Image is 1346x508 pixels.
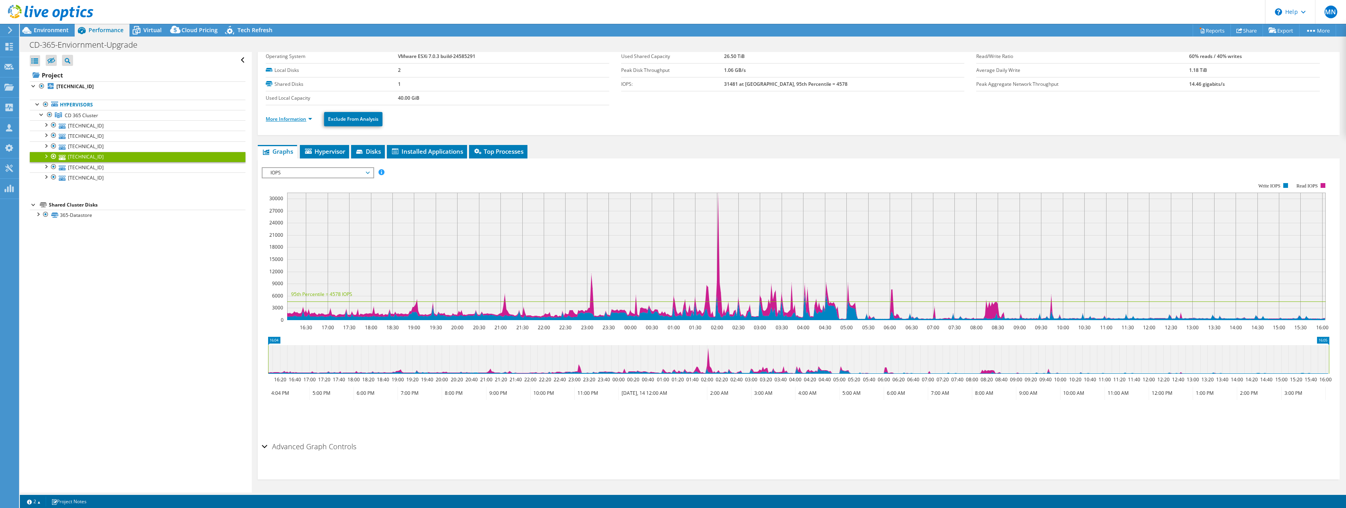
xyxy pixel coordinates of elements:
[269,219,283,226] text: 24000
[745,376,757,383] text: 03:00
[1246,376,1258,383] text: 14:20
[646,324,658,331] text: 00:30
[182,26,218,34] span: Cloud Pricing
[30,81,245,92] a: [TECHNICAL_ID]
[266,66,398,74] label: Local Disks
[724,67,746,73] b: 1.06 GB/s
[1316,324,1329,331] text: 16:00
[992,324,1004,331] text: 08:30
[269,207,283,214] text: 27000
[878,376,890,383] text: 06:00
[398,95,419,101] b: 40.00 GiB
[421,376,433,383] text: 19:40
[568,376,581,383] text: 23:00
[581,324,593,331] text: 23:00
[1039,376,1052,383] text: 09:40
[1201,376,1214,383] text: 13:20
[30,110,245,120] a: CD 365 Cluster
[30,131,245,141] a: [TECHNICAL_ID]
[392,376,404,383] text: 19:00
[1122,324,1134,331] text: 11:30
[398,67,401,73] b: 2
[819,324,831,331] text: 04:30
[289,376,301,383] text: 16:40
[603,324,615,331] text: 23:30
[398,81,401,87] b: 1
[30,172,245,183] a: [TECHNICAL_ID]
[1157,376,1170,383] text: 12:20
[1325,6,1337,18] span: MN
[1025,376,1037,383] text: 09:20
[922,376,934,383] text: 07:00
[1128,376,1140,383] text: 11:40
[1230,24,1263,37] a: Share
[672,376,684,383] text: 01:20
[1297,183,1318,189] text: Read IOPS
[598,376,610,383] text: 23:40
[906,324,918,331] text: 06:30
[1258,183,1280,189] text: Write IOPS
[386,324,399,331] text: 18:30
[789,376,801,383] text: 04:00
[1035,324,1047,331] text: 09:30
[937,376,949,383] text: 07:20
[711,324,723,331] text: 02:00
[907,376,919,383] text: 06:40
[1273,324,1285,331] text: 15:00
[732,324,745,331] text: 02:30
[701,376,713,383] text: 02:00
[430,324,442,331] text: 19:30
[1078,324,1091,331] text: 10:30
[516,324,529,331] text: 21:30
[1193,24,1231,37] a: Reports
[269,195,283,202] text: 30000
[1251,324,1264,331] text: 14:30
[56,83,94,90] b: [TECHNICAL_ID]
[300,324,312,331] text: 16:30
[642,376,654,383] text: 00:40
[266,94,398,102] label: Used Local Capacity
[833,376,846,383] text: 05:00
[30,69,245,81] a: Project
[976,66,1189,74] label: Average Daily Write
[862,324,875,331] text: 05:30
[238,26,272,34] span: Tech Refresh
[1263,24,1300,37] a: Export
[262,147,293,155] span: Graphs
[30,120,245,131] a: [TECHNICAL_ID]
[1172,376,1184,383] text: 12:40
[303,376,316,383] text: 17:00
[1099,376,1111,383] text: 11:00
[754,324,766,331] text: 03:00
[689,324,701,331] text: 01:30
[559,324,572,331] text: 22:30
[1054,376,1066,383] text: 10:00
[269,232,283,238] text: 21000
[970,324,983,331] text: 08:00
[1057,324,1069,331] text: 10:00
[1230,324,1242,331] text: 14:00
[538,324,550,331] text: 22:00
[30,210,245,220] a: 365-Datastore
[1231,376,1243,383] text: 14:00
[804,376,816,383] text: 04:20
[343,324,355,331] text: 17:30
[322,324,334,331] text: 17:00
[1189,53,1242,60] b: 60% reads / 40% writes
[976,52,1189,60] label: Read/Write Ratio
[304,147,345,155] span: Hypervisor
[1319,376,1332,383] text: 16:00
[1143,324,1155,331] text: 12:00
[797,324,809,331] text: 04:00
[1216,376,1228,383] text: 13:40
[30,152,245,162] a: [TECHNICAL_ID]
[143,26,162,34] span: Virtual
[966,376,978,383] text: 08:00
[266,168,369,178] span: IOPS
[624,324,637,331] text: 00:00
[266,52,398,60] label: Operating System
[1299,24,1336,37] a: More
[760,376,772,383] text: 03:20
[1014,324,1026,331] text: 09:00
[473,324,485,331] text: 20:30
